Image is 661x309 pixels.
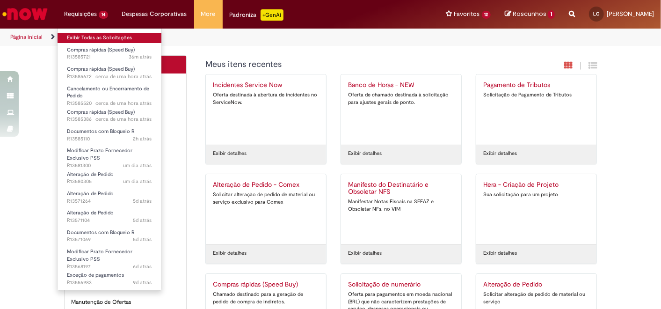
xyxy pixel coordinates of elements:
[213,250,247,257] a: Exibir detalhes
[483,81,589,89] h2: Pagamento de Tributos
[594,11,600,17] span: LC
[341,174,461,244] a: Manifesto do Destinatário e Obsoletar NFS Manifestar Notas Fiscais na SEFAZ e Obsoletar NFs. no VIM
[483,191,589,199] div: Sua solicitação para um projeto
[133,198,152,205] time: 26/09/2025 15:39:01
[67,53,152,61] span: R13585721
[123,178,152,185] span: um dia atrás
[123,162,152,169] time: 30/09/2025 12:42:09
[483,281,589,288] h2: Alteração de Pedido
[99,11,108,19] span: 14
[213,291,319,305] div: Chamado destinado para a geração de pedido de compra de indiretos.
[213,81,319,89] h2: Incidentes Service Now
[67,171,114,178] span: Alteração de Pedido
[213,281,319,288] h2: Compras rápidas (Speed Buy)
[213,150,247,157] a: Exibir detalhes
[483,150,517,157] a: Exibir detalhes
[58,84,161,104] a: Aberto R13585520 : Cancelamento ou Encerramento de Pedido
[580,60,582,71] span: |
[67,236,152,243] span: R13571069
[58,189,161,206] a: Aberto R13571264 : Alteração de Pedido
[58,208,161,225] a: Aberto R13571104 : Alteração de Pedido
[95,116,152,123] span: cerca de uma hora atrás
[482,11,491,19] span: 12
[548,10,555,19] span: 1
[57,28,162,291] ul: Requisições
[58,247,161,267] a: Aberto R13568197 : Modificar Prazo Fornecedor Exclusivo PSS
[58,270,161,287] a: Aberto R13556983 : Exceção de pagamentos
[58,169,161,187] a: Aberto R13580305 : Alteração de Pedido
[1,5,49,23] img: ServiceNow
[67,198,152,205] span: R13571264
[67,116,152,123] span: R13585386
[67,46,135,53] span: Compras rápidas (Speed Buy)
[476,174,596,244] a: Hera - Criação de Projeto Sua solicitação para um projeto
[213,181,319,189] h2: Alteração de Pedido - Comex
[123,178,152,185] time: 30/09/2025 10:04:56
[67,248,132,263] span: Modificar Prazo Fornecedor Exclusivo PSS
[67,272,124,279] span: Exceção de pagamentos
[95,73,152,80] span: cerca de uma hora atrás
[72,298,180,306] span: Manutenção de Ofertas
[348,91,454,106] div: Oferta de chamado destinada à solicitação para ajustes gerais de ponto.
[67,85,149,100] span: Cancelamento ou Encerramento de Pedido
[129,53,152,60] span: 36m atrás
[230,9,283,21] div: Padroniza
[123,162,152,169] span: um dia atrás
[565,61,573,70] i: Exibição em cartão
[348,281,454,288] h2: Solicitação de numerário
[67,229,135,236] span: Documentos com Bloqueio R
[133,236,152,243] span: 5d atrás
[67,66,135,73] span: Compras rápidas (Speed Buy)
[58,45,161,62] a: Aberto R13585721 : Compras rápidas (Speed Buy)
[206,174,326,244] a: Alteração de Pedido - Comex Solicitar alteração de pedido de material ou serviço exclusivo para C...
[133,263,152,270] span: 6d atrás
[348,250,382,257] a: Exibir detalhes
[95,100,152,107] time: 01/10/2025 11:42:45
[122,9,187,19] span: Despesas Corporativas
[67,263,152,271] span: R13568197
[133,279,152,286] span: 9d atrás
[67,190,114,197] span: Alteração de Pedido
[58,228,161,245] a: Aberto R13571069 : Documentos com Bloqueio R
[454,9,480,19] span: Favoritos
[58,146,161,166] a: Aberto R13581300 : Modificar Prazo Fornecedor Exclusivo PSS
[67,217,152,224] span: R13571104
[476,74,596,145] a: Pagamento de Tributos Solicitação de Pagamento de Tributos
[58,290,161,307] a: Aberto R13545382 : Alteração de Pedido
[483,291,589,305] div: Solicitar alteração de pedido de material ou serviço
[67,209,114,216] span: Alteração de Pedido
[58,126,161,144] a: Aberto R13585110 : Documentos com Bloqueio R
[67,279,152,287] span: R13556983
[58,64,161,81] a: Aberto R13585672 : Compras rápidas (Speed Buy)
[67,162,152,169] span: R13581300
[483,91,589,99] div: Solicitação de Pagamento de Tributos
[348,81,454,89] h2: Banco de Horas - NEW
[95,100,152,107] span: cerca de uma hora atrás
[67,147,132,162] span: Modificar Prazo Fornecedor Exclusivo PSS
[133,198,152,205] span: 5d atrás
[213,191,319,206] div: Solicitar alteração de pedido de material ou serviço exclusivo para Comex
[7,29,434,46] ul: Trilhas de página
[133,279,152,286] time: 22/09/2025 20:51:04
[513,9,546,18] span: Rascunhos
[348,198,454,213] div: Manifestar Notas Fiscais na SEFAZ e Obsoletar NFs. no VIM
[505,10,555,19] a: Rascunhos
[201,9,216,19] span: More
[133,217,152,224] span: 5d atrás
[483,250,517,257] a: Exibir detalhes
[67,73,152,81] span: R13585672
[95,73,152,80] time: 01/10/2025 12:05:34
[206,74,326,145] a: Incidentes Service Now Oferta destinada à abertura de incidentes no ServiceNow.
[607,10,654,18] span: [PERSON_NAME]
[58,33,161,43] a: Exibir Todas as Solicitações
[133,135,152,142] span: 2h atrás
[64,9,97,19] span: Requisições
[348,150,382,157] a: Exibir detalhes
[67,100,152,107] span: R13585520
[483,181,589,189] h2: Hera - Criação de Projeto
[129,53,152,60] time: 01/10/2025 12:16:03
[10,33,43,41] a: Página inicial
[67,109,135,116] span: Compras rápidas (Speed Buy)
[133,135,152,142] time: 01/10/2025 10:47:06
[261,9,283,21] p: +GenAi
